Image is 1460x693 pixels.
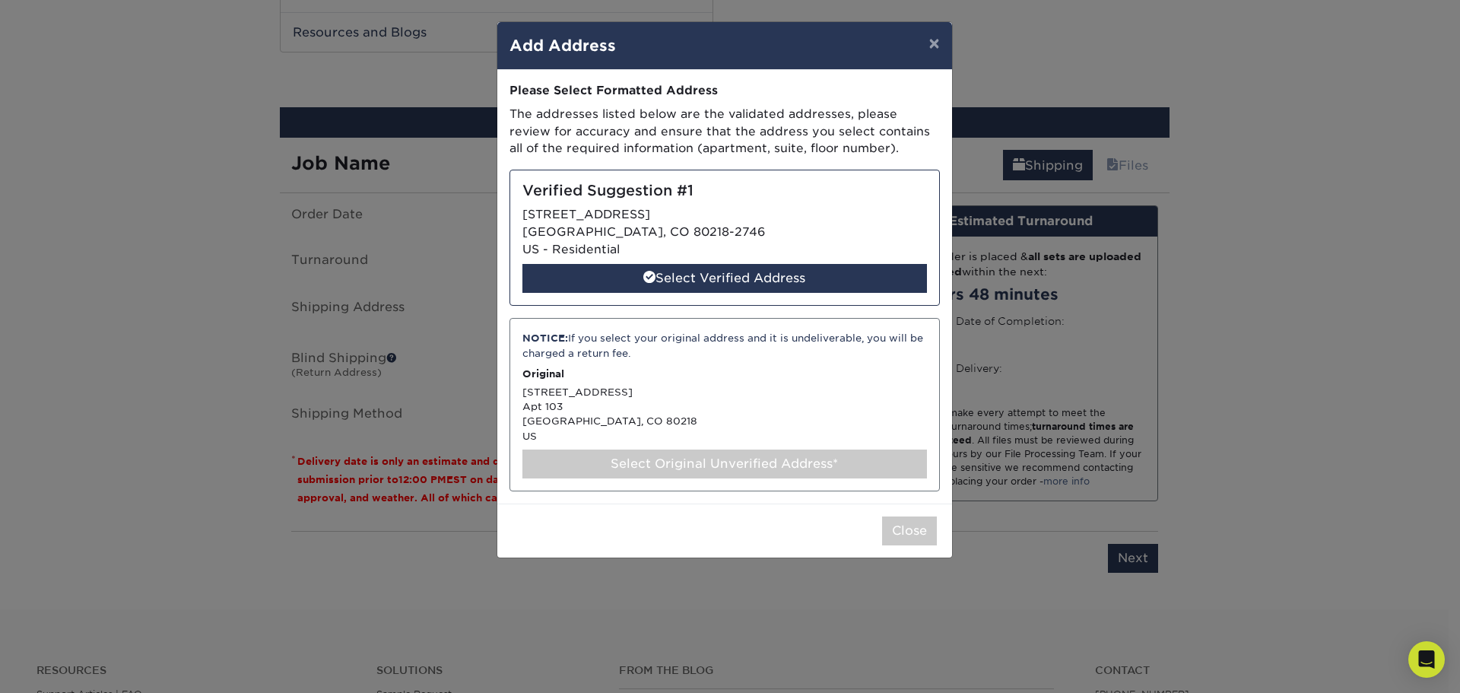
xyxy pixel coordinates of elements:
[509,106,940,157] p: The addresses listed below are the validated addresses, please review for accuracy and ensure tha...
[522,450,927,478] div: Select Original Unverified Address*
[522,367,927,381] p: Original
[509,318,940,491] div: [STREET_ADDRESS] Apt 103 [GEOGRAPHIC_DATA], CO 80218 US
[509,34,940,57] h4: Add Address
[522,332,568,344] strong: NOTICE:
[509,82,940,100] div: Please Select Formatted Address
[882,517,937,545] button: Close
[522,264,927,293] div: Select Verified Address
[509,170,940,306] div: [STREET_ADDRESS] [GEOGRAPHIC_DATA], CO 80218-2746 US - Residential
[1408,641,1445,678] div: Open Intercom Messenger
[916,22,951,65] button: ×
[522,183,927,200] h5: Verified Suggestion #1
[522,331,927,361] div: If you select your original address and it is undeliverable, you will be charged a return fee.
